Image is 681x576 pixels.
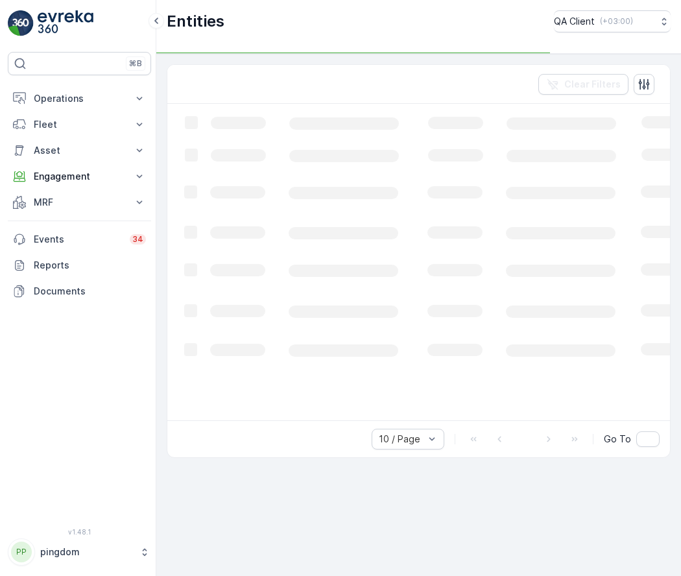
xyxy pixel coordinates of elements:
[8,189,151,215] button: MRF
[8,112,151,138] button: Fleet
[8,10,34,36] img: logo
[8,86,151,112] button: Operations
[34,196,125,209] p: MRF
[8,538,151,566] button: PPpingdom
[554,15,595,28] p: QA Client
[604,433,631,446] span: Go To
[132,234,143,245] p: 34
[34,170,125,183] p: Engagement
[8,163,151,189] button: Engagement
[34,233,122,246] p: Events
[34,118,125,131] p: Fleet
[34,92,125,105] p: Operations
[34,259,146,272] p: Reports
[8,528,151,536] span: v 1.48.1
[34,144,125,157] p: Asset
[40,546,133,558] p: pingdom
[554,10,671,32] button: QA Client(+03:00)
[8,226,151,252] a: Events34
[8,252,151,278] a: Reports
[8,278,151,304] a: Documents
[167,11,224,32] p: Entities
[34,285,146,298] p: Documents
[129,58,142,69] p: ⌘B
[11,542,32,562] div: PP
[564,78,621,91] p: Clear Filters
[600,16,633,27] p: ( +03:00 )
[38,10,93,36] img: logo_light-DOdMpM7g.png
[8,138,151,163] button: Asset
[538,74,628,95] button: Clear Filters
